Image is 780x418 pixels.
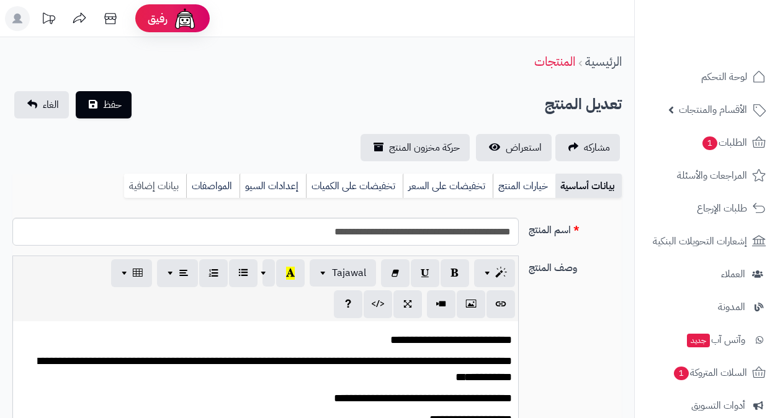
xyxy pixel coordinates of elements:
span: إشعارات التحويلات البنكية [653,233,747,250]
img: ai-face.png [173,6,197,31]
span: حركة مخزون المنتج [389,140,460,155]
span: المدونة [718,298,745,316]
span: وآتس آب [686,331,745,349]
a: تحديثات المنصة [33,6,64,34]
a: تخفيضات على الكميات [306,174,403,198]
span: الأقسام والمنتجات [679,101,747,118]
a: المراجعات والأسئلة [642,161,773,190]
span: العملاء [721,265,745,283]
a: إشعارات التحويلات البنكية [642,226,773,256]
span: رفيق [148,11,168,26]
a: حركة مخزون المنتج [361,134,470,161]
label: وصف المنتج [524,256,627,275]
span: مشاركه [584,140,610,155]
span: المراجعات والأسئلة [677,167,747,184]
a: الغاء [14,91,69,118]
span: لوحة التحكم [701,68,747,86]
button: Tajawal [310,259,376,287]
a: إعدادات السيو [240,174,306,198]
img: logo-2.png [696,33,768,60]
a: الرئيسية [585,52,622,71]
a: بيانات إضافية [124,174,186,198]
span: حفظ [103,97,122,112]
span: Tajawal [332,265,366,280]
a: المدونة [642,292,773,322]
span: استعراض [506,140,542,155]
span: 1 [674,367,689,380]
span: طلبات الإرجاع [697,200,747,217]
a: وآتس آبجديد [642,325,773,355]
a: استعراض [476,134,552,161]
a: مشاركه [555,134,620,161]
a: السلات المتروكة1 [642,358,773,388]
a: الطلبات1 [642,128,773,158]
label: اسم المنتج [524,218,627,238]
span: الطلبات [701,134,747,151]
h2: تعديل المنتج [545,92,622,117]
span: الغاء [43,97,59,112]
a: طلبات الإرجاع [642,193,773,223]
a: خيارات المنتج [493,174,555,198]
span: السلات المتروكة [673,364,747,381]
span: 1 [702,136,717,150]
a: المنتجات [534,52,575,71]
button: حفظ [76,91,132,118]
span: أدوات التسويق [691,397,745,414]
a: العملاء [642,259,773,289]
a: المواصفات [186,174,240,198]
span: جديد [687,334,710,347]
a: بيانات أساسية [555,174,622,198]
a: تخفيضات على السعر [403,174,493,198]
a: لوحة التحكم [642,62,773,92]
